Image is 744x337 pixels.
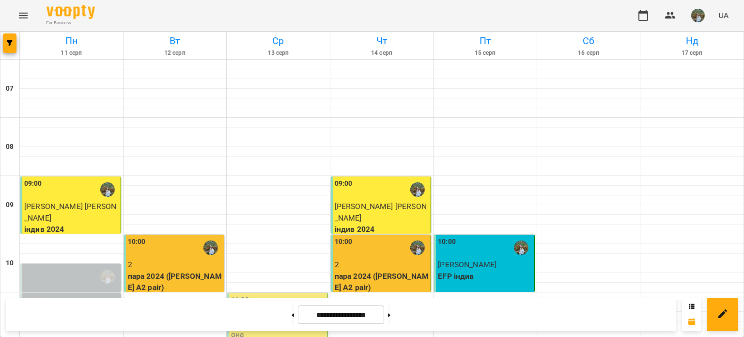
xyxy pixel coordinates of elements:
button: Menu [12,4,35,27]
img: Дарина Гуцало [410,241,425,255]
h6: 17 серп [642,48,742,58]
h6: 16 серп [539,48,639,58]
h6: Ср [228,33,328,48]
h6: 12 серп [125,48,225,58]
span: For Business [46,20,95,26]
h6: 11 серп [21,48,122,58]
label: 09:00 [24,178,42,189]
h6: Чт [332,33,432,48]
label: 10:00 [438,237,456,247]
p: 2 [335,259,429,271]
img: Voopty Logo [46,5,95,19]
h6: 09 [6,200,14,210]
h6: Вт [125,33,225,48]
img: Дарина Гуцало [410,182,425,197]
p: пара 2024 ([PERSON_NAME] A2 pair) [128,271,222,293]
p: індив 2024 [24,224,119,235]
span: [PERSON_NAME] [PERSON_NAME] [24,202,116,223]
img: Дарина Гуцало [100,182,115,197]
img: Дарина Гуцало [203,241,218,255]
span: [PERSON_NAME] [PERSON_NAME] [335,202,427,223]
p: 2 [128,259,222,271]
img: Дарина Гуцало [514,241,528,255]
p: пара 2024 ([PERSON_NAME] A2 pair) [335,271,429,293]
p: 0 [24,288,119,300]
label: 09:00 [335,178,353,189]
h6: 14 серп [332,48,432,58]
h6: 15 серп [435,48,535,58]
h6: Пт [435,33,535,48]
label: 10:00 [128,237,146,247]
label: 10:30 [24,266,42,276]
h6: 10 [6,258,14,269]
p: індив 2024 [335,224,429,235]
h6: 13 серп [228,48,328,58]
label: 10:00 [335,237,353,247]
h6: Пн [21,33,122,48]
img: Дарина Гуцало [100,270,115,284]
span: UA [718,10,728,20]
h6: 08 [6,142,14,152]
span: [PERSON_NAME] [438,260,496,269]
img: 3d28a0deb67b6f5672087bb97ef72b32.jpg [691,9,705,22]
p: EFP індив [438,271,532,282]
h6: 07 [6,83,14,94]
button: UA [714,6,732,24]
h6: Сб [539,33,639,48]
h6: Нд [642,33,742,48]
